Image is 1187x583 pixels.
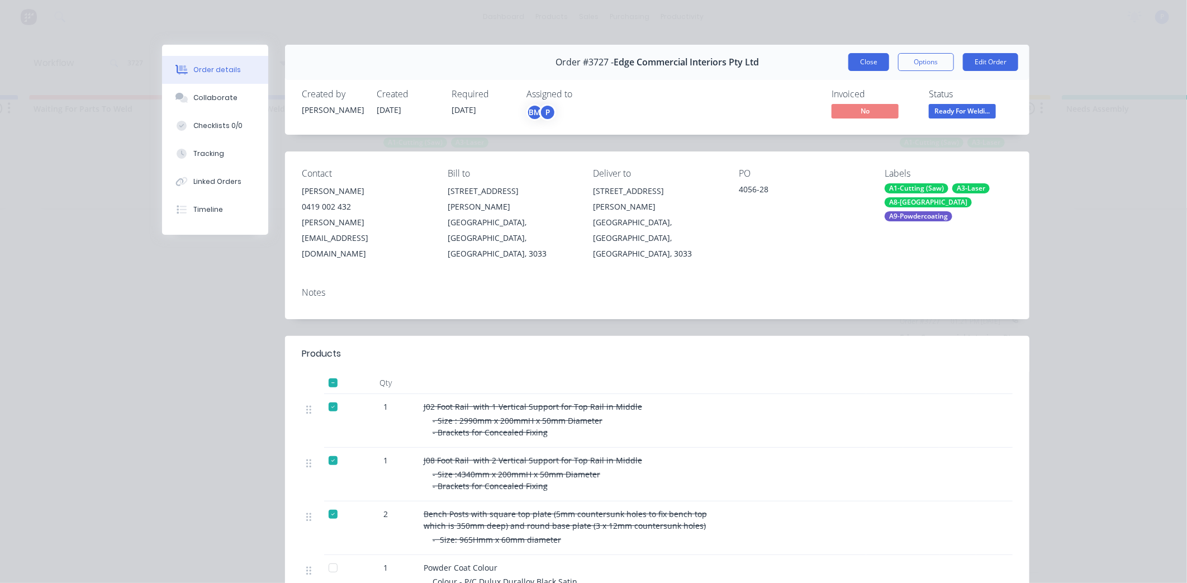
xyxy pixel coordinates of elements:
[433,415,602,438] span: - Size : 2990mm x 200mmH x 50mm Diameter - Brackets for Concealed Fixing
[593,183,721,262] div: [STREET_ADDRESS][PERSON_NAME][GEOGRAPHIC_DATA], [GEOGRAPHIC_DATA], [GEOGRAPHIC_DATA], 3033
[593,183,721,215] div: [STREET_ADDRESS][PERSON_NAME]
[302,199,430,215] div: 0419 002 432
[448,215,576,262] div: [GEOGRAPHIC_DATA], [GEOGRAPHIC_DATA], [GEOGRAPHIC_DATA], 3033
[593,215,721,262] div: [GEOGRAPHIC_DATA], [GEOGRAPHIC_DATA], [GEOGRAPHIC_DATA], 3033
[952,183,990,193] div: A3-Laser
[739,168,867,179] div: PO
[848,53,889,71] button: Close
[162,140,268,168] button: Tracking
[302,287,1013,298] div: Notes
[302,104,363,116] div: [PERSON_NAME]
[885,197,972,207] div: A8-[GEOGRAPHIC_DATA]
[162,112,268,140] button: Checklists 0/0
[424,401,642,412] span: J02 Foot Rail with 1 Vertical Support for Top Rail in Middle
[424,509,707,531] span: Bench Posts with square top plate (5mm countersunk holes to fix bench top which is 350mm deep) an...
[383,508,388,520] span: 2
[452,105,476,115] span: [DATE]
[162,196,268,224] button: Timeline
[885,211,952,221] div: A9-Powdercoating
[929,104,996,121] button: Ready For Weldi...
[832,104,899,118] span: No
[193,177,241,187] div: Linked Orders
[302,215,430,262] div: [PERSON_NAME][EMAIL_ADDRESS][DOMAIN_NAME]
[526,104,556,121] button: BMP
[302,183,430,262] div: [PERSON_NAME]0419 002 432[PERSON_NAME][EMAIL_ADDRESS][DOMAIN_NAME]
[448,183,576,262] div: [STREET_ADDRESS][PERSON_NAME][GEOGRAPHIC_DATA], [GEOGRAPHIC_DATA], [GEOGRAPHIC_DATA], 3033
[352,372,419,394] div: Qty
[424,562,497,573] span: Powder Coat Colour
[452,89,513,99] div: Required
[162,84,268,112] button: Collaborate
[433,534,561,545] span: - Size: 965Hmm x 60mm diameter
[832,89,915,99] div: Invoiced
[383,562,388,573] span: 1
[383,454,388,466] span: 1
[302,183,430,199] div: [PERSON_NAME]
[614,57,759,68] span: Edge Commercial Interiors Pty Ltd
[377,105,401,115] span: [DATE]
[898,53,954,71] button: Options
[424,455,642,466] span: J08 Foot Rail with 2 Vertical Support for Top Rail in Middle
[162,56,268,84] button: Order details
[929,89,1013,99] div: Status
[929,104,996,118] span: Ready For Weldi...
[555,57,614,68] span: Order #3727 -
[377,89,438,99] div: Created
[885,183,948,193] div: A1-Cutting (Saw)
[193,205,223,215] div: Timeline
[885,168,1013,179] div: Labels
[193,93,238,103] div: Collaborate
[162,168,268,196] button: Linked Orders
[526,104,543,121] div: BM
[963,53,1018,71] button: Edit Order
[193,65,241,75] div: Order details
[593,168,721,179] div: Deliver to
[193,149,224,159] div: Tracking
[739,183,867,199] div: 4056-28
[526,89,638,99] div: Assigned to
[383,401,388,413] span: 1
[539,104,556,121] div: P
[433,469,600,491] span: - Size :4340mm x 200mmH x 50mm Diameter - Brackets for Concealed Fixing
[193,121,243,131] div: Checklists 0/0
[448,183,576,215] div: [STREET_ADDRESS][PERSON_NAME]
[302,89,363,99] div: Created by
[448,168,576,179] div: Bill to
[302,347,341,361] div: Products
[302,168,430,179] div: Contact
